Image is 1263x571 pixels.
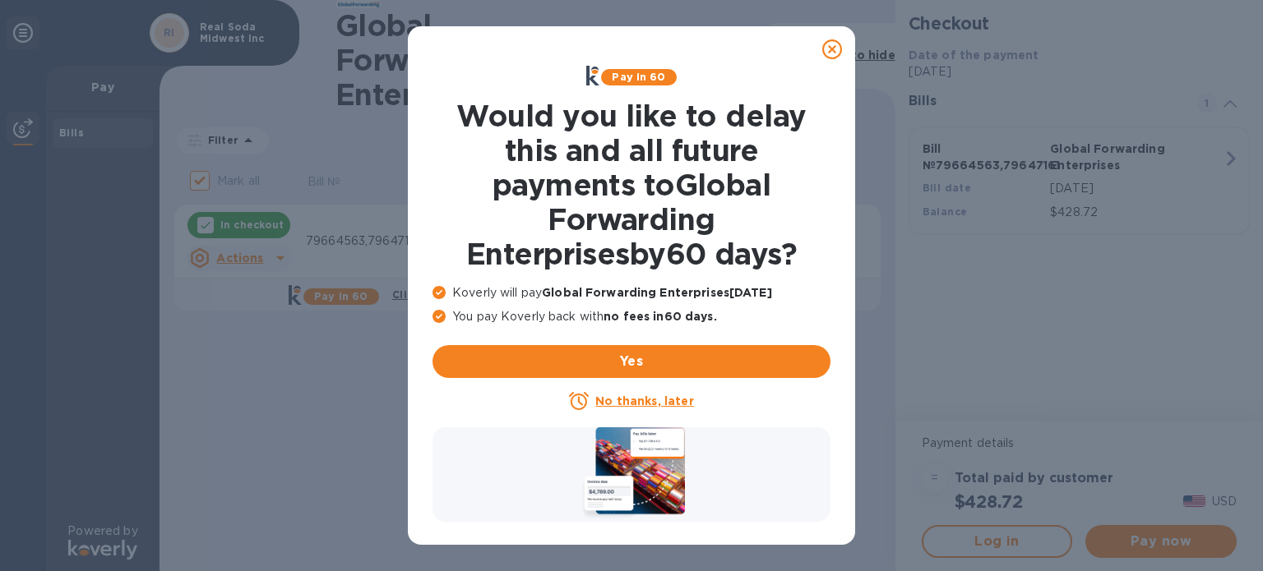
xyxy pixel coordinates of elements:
[433,99,830,271] h1: Would you like to delay this and all future payments to Global Forwarding Enterprises by 60 days ?
[595,394,693,408] u: No thanks, later
[433,284,830,302] p: Koverly will pay
[612,71,665,83] b: Pay in 60
[542,286,772,299] b: Global Forwarding Enterprises [DATE]
[446,352,817,371] span: Yes
[433,308,830,325] p: You pay Koverly back with
[433,345,830,378] button: Yes
[604,310,716,323] b: no fees in 60 days .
